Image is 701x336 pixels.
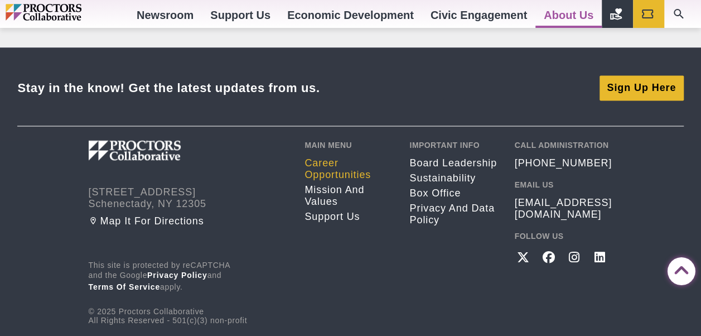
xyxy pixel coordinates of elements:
a: Privacy and Data Policy [409,202,497,225]
img: Proctors logo [89,140,239,160]
a: Sustainability [409,172,497,184]
h2: Follow Us [514,231,612,240]
a: Career opportunities [304,157,393,180]
a: [PHONE_NUMBER] [514,157,612,169]
a: Board Leadership [409,157,497,169]
h2: Call Administration [514,140,612,149]
a: Box Office [409,187,497,199]
a: Sign Up Here [600,75,684,100]
h2: Main Menu [304,140,393,149]
p: This site is protected by reCAPTCHA and the Google and apply. [89,260,288,292]
div: © 2025 Proctors Collaborative All Rights Reserved - 501(c)(3) non-profit [89,260,288,324]
a: Map it for directions [89,215,288,227]
a: Back to Top [668,258,690,280]
a: Mission and Values [304,184,393,207]
a: Privacy Policy [147,270,207,279]
address: [STREET_ADDRESS] Schenectady, NY 12305 [89,186,288,209]
h2: Important Info [409,140,497,149]
a: Support Us [304,210,393,222]
h2: Email Us [514,180,612,189]
a: [EMAIL_ADDRESS][DOMAIN_NAME] [514,196,612,220]
div: Stay in the know! Get the latest updates from us. [17,80,320,95]
a: Terms of Service [89,282,161,291]
img: Proctors logo [6,4,128,20]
